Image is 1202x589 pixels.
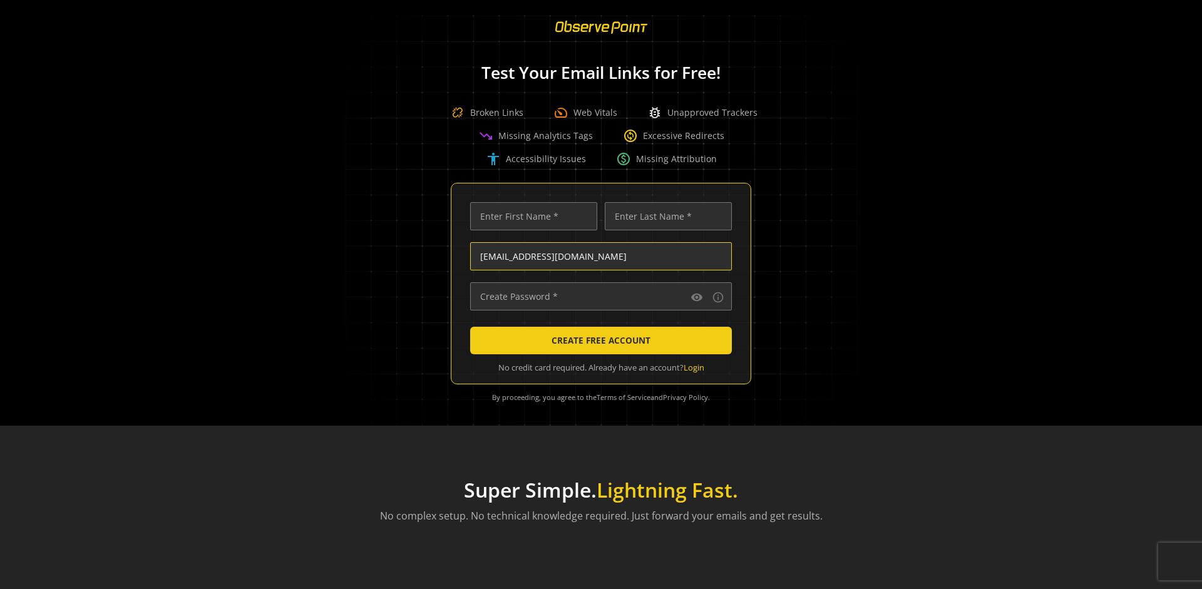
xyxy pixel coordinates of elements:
input: Create Password * [470,282,732,310]
div: Missing Attribution [616,151,717,166]
mat-icon: visibility [691,291,703,304]
p: No complex setup. No technical knowledge required. Just forward your emails and get results. [380,508,823,523]
button: Password requirements [711,290,726,305]
div: Excessive Redirects [623,128,724,143]
span: bug_report [647,105,662,120]
div: Broken Links [445,100,523,125]
a: Privacy Policy [663,392,708,402]
span: speed [553,105,568,120]
div: No credit card required. Already have an account? [470,362,732,374]
a: Terms of Service [597,392,650,402]
a: Login [684,362,704,373]
a: ObservePoint Homepage [547,29,655,41]
button: CREATE FREE ACCOUNT [470,327,732,354]
span: change_circle [623,128,638,143]
span: paid [616,151,631,166]
div: Accessibility Issues [486,151,586,166]
input: Enter Last Name * [605,202,732,230]
div: Web Vitals [553,105,617,120]
span: Lightning Fast. [597,476,738,503]
img: Broken Link [445,100,470,125]
span: accessibility [486,151,501,166]
div: Missing Analytics Tags [478,128,593,143]
mat-icon: info_outline [712,291,724,304]
input: Enter Email Address (name@work-email.com) * [470,242,732,270]
span: CREATE FREE ACCOUNT [552,329,650,352]
span: trending_down [478,128,493,143]
h1: Test Your Email Links for Free! [326,64,876,82]
div: Unapproved Trackers [647,105,758,120]
input: Enter First Name * [470,202,597,230]
h1: Super Simple. [380,478,823,502]
div: By proceeding, you agree to the and . [466,384,736,411]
